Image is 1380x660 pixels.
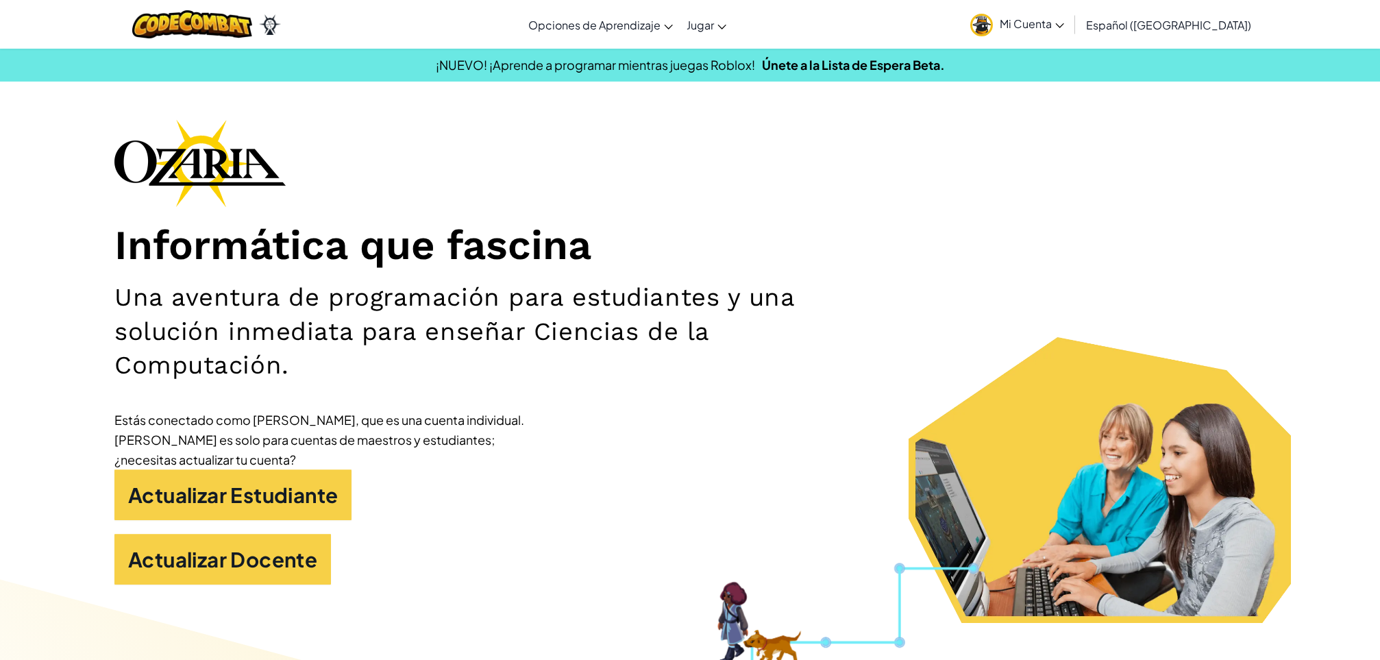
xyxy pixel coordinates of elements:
span: Mi Cuenta [1000,16,1064,31]
img: Ozaria [259,14,281,35]
div: Estás conectado como [PERSON_NAME], que es una cuenta individual. [PERSON_NAME] es solo para cuen... [114,410,526,469]
a: Español ([GEOGRAPHIC_DATA]) [1079,6,1258,43]
span: Jugar [687,18,714,32]
h1: Informática que fascina [114,221,1266,271]
a: Opciones de Aprendizaje [521,6,680,43]
a: Jugar [680,6,733,43]
span: Opciones de Aprendizaje [528,18,661,32]
span: Español ([GEOGRAPHIC_DATA]) [1086,18,1251,32]
a: Actualizar Docente [114,534,331,585]
span: ¡NUEVO! ¡Aprende a programar mientras juegas Roblox! [436,57,755,73]
img: CodeCombat logo [132,10,252,38]
img: avatar [970,14,993,36]
img: Ozaria branding logo [114,119,286,207]
a: Actualizar Estudiante [114,469,352,520]
a: Únete a la Lista de Espera Beta. [762,57,945,73]
h2: Una aventura de programación para estudiantes y una solución inmediata para enseñar Ciencias de l... [114,280,886,382]
a: Mi Cuenta [963,3,1071,46]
